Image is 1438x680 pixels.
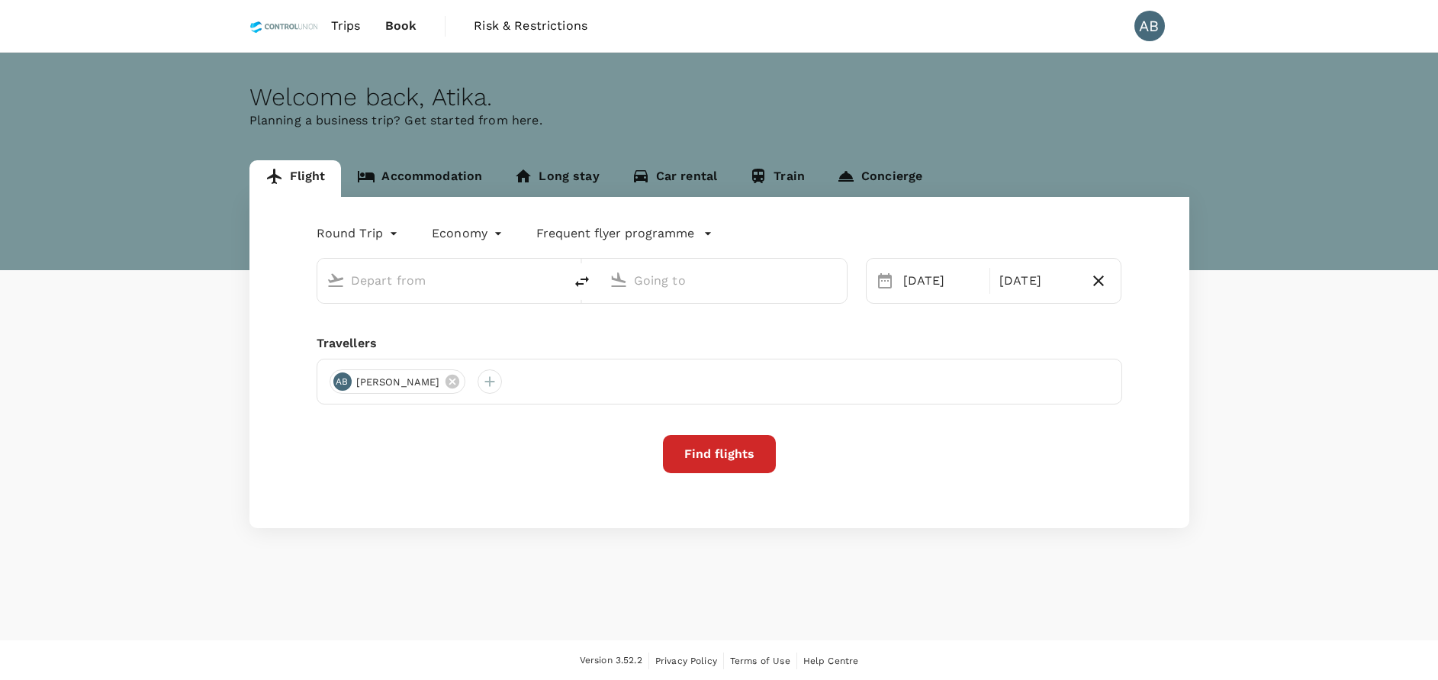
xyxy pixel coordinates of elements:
button: Frequent flyer programme [536,224,713,243]
span: [PERSON_NAME] [347,375,449,390]
span: Book [385,17,417,35]
a: Help Centre [803,653,859,669]
div: Round Trip [317,221,402,246]
div: Welcome back , Atika . [249,83,1189,111]
button: Open [836,279,839,282]
button: Find flights [663,435,776,473]
a: Flight [249,160,342,197]
span: Privacy Policy [655,656,717,666]
a: Privacy Policy [655,653,717,669]
button: Open [553,279,556,282]
div: AB [1134,11,1165,41]
div: Travellers [317,334,1122,353]
div: [DATE] [897,266,986,296]
div: AB[PERSON_NAME] [330,369,466,394]
span: Risk & Restrictions [474,17,587,35]
div: [DATE] [993,266,1083,296]
input: Going to [634,269,815,292]
input: Depart from [351,269,532,292]
p: Planning a business trip? Get started from here. [249,111,1189,130]
p: Frequent flyer programme [536,224,694,243]
a: Terms of Use [730,653,790,669]
a: Train [733,160,821,197]
span: Help Centre [803,656,859,666]
span: Trips [331,17,361,35]
a: Car rental [616,160,734,197]
a: Accommodation [341,160,498,197]
div: AB [333,372,352,391]
button: delete [564,263,600,300]
span: Terms of Use [730,656,790,666]
span: Version 3.52.2 [580,653,642,669]
a: Long stay [498,160,615,197]
div: Economy [432,221,506,246]
a: Concierge [821,160,938,197]
img: Control Union Malaysia Sdn. Bhd. [249,9,319,43]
